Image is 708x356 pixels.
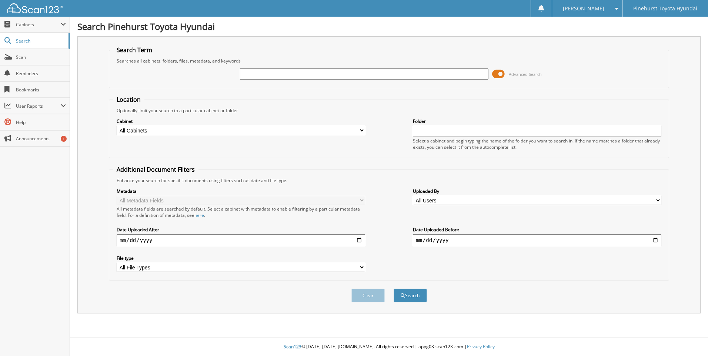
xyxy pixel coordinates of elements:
[117,226,365,233] label: Date Uploaded After
[413,188,661,194] label: Uploaded By
[413,234,661,246] input: end
[563,6,604,11] span: [PERSON_NAME]
[77,20,701,33] h1: Search Pinehurst Toyota Hyundai
[16,21,61,28] span: Cabinets
[194,212,204,218] a: here
[351,289,385,302] button: Clear
[113,46,156,54] legend: Search Term
[113,177,665,184] div: Enhance your search for specific documents using filters such as date and file type.
[7,3,63,13] img: scan123-logo-white.svg
[413,118,661,124] label: Folder
[113,58,665,64] div: Searches all cabinets, folders, files, metadata, and keywords
[117,118,365,124] label: Cabinet
[113,165,198,174] legend: Additional Document Filters
[16,38,65,44] span: Search
[117,188,365,194] label: Metadata
[16,119,66,125] span: Help
[70,338,708,356] div: © [DATE]-[DATE] [DOMAIN_NAME]. All rights reserved | appg03-scan123-com |
[16,70,66,77] span: Reminders
[16,87,66,93] span: Bookmarks
[113,95,144,104] legend: Location
[117,255,365,261] label: File type
[394,289,427,302] button: Search
[16,135,66,142] span: Announcements
[284,343,301,350] span: Scan123
[413,226,661,233] label: Date Uploaded Before
[61,136,67,142] div: 1
[413,138,661,150] div: Select a cabinet and begin typing the name of the folder you want to search in. If the name match...
[117,234,365,246] input: start
[509,71,542,77] span: Advanced Search
[113,107,665,114] div: Optionally limit your search to a particular cabinet or folder
[117,206,365,218] div: All metadata fields are searched by default. Select a cabinet with metadata to enable filtering b...
[467,343,495,350] a: Privacy Policy
[16,54,66,60] span: Scan
[16,103,61,109] span: User Reports
[633,6,697,11] span: Pinehurst Toyota Hyundai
